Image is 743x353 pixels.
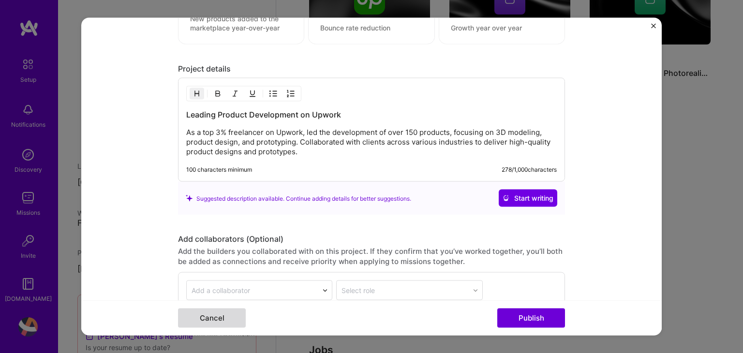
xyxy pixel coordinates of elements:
button: Cancel [178,309,246,328]
p: As a top 3% freelancer on Upwork, led the development of over 150 products, focusing on 3D modeli... [186,128,557,157]
span: Start writing [503,193,553,203]
img: Heading [193,90,201,98]
div: Suggested description available. Continue adding details for better suggestions. [186,193,411,203]
div: Add collaborators (Optional) [178,234,565,244]
img: UL [269,90,277,98]
div: Add a collaborator [192,285,250,295]
div: Add the builders you collaborated with on this project. If they confirm that you’ve worked togeth... [178,246,565,266]
i: icon CrystalBallWhite [503,195,509,202]
i: icon SuggestedTeams [186,195,193,202]
div: 100 characters minimum [186,166,252,174]
h3: Leading Product Development on Upwork [186,109,557,120]
img: Bold [214,90,222,98]
button: Start writing [499,190,557,207]
div: Project details [178,64,565,74]
img: Underline [249,90,256,98]
img: OL [287,90,295,98]
div: 278 / 1,000 characters [502,166,557,174]
button: Publish [497,309,565,328]
img: Italic [231,90,239,98]
button: Close [651,24,656,34]
img: drop icon [322,287,328,293]
img: Divider [207,88,208,100]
